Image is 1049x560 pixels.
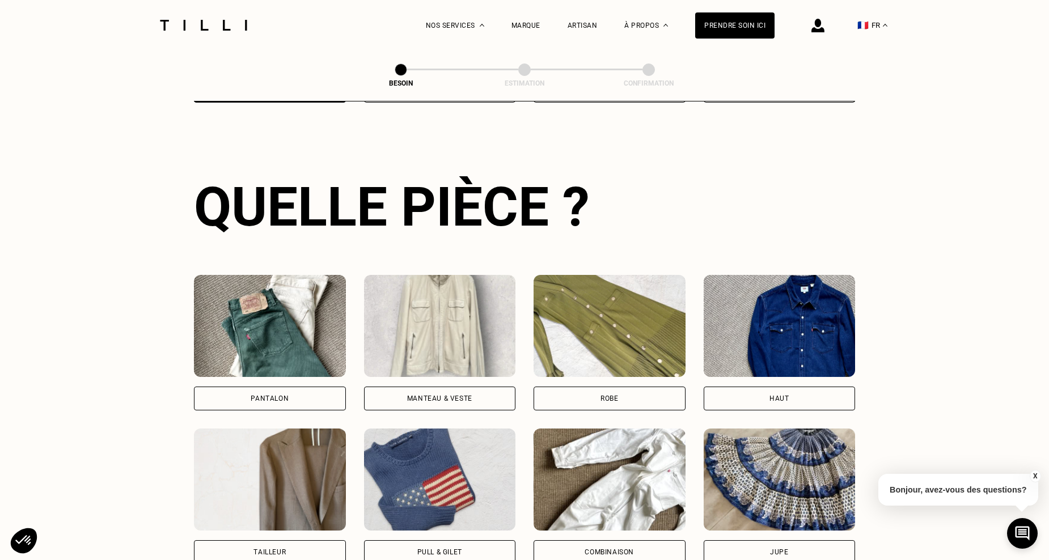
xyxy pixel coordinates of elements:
div: Haut [769,395,789,402]
img: Menu déroulant [480,24,484,27]
img: Tilli retouche votre Robe [534,275,686,377]
div: Jupe [770,549,788,555]
div: Estimation [468,79,581,87]
img: Tilli retouche votre Manteau & Veste [364,275,516,377]
img: Tilli retouche votre Pull & gilet [364,429,516,531]
img: Logo du service de couturière Tilli [156,20,251,31]
img: Tilli retouche votre Pantalon [194,275,346,377]
p: Bonjour, avez-vous des questions? [878,474,1038,506]
div: Confirmation [592,79,705,87]
div: Manteau & Veste [407,395,472,402]
a: Artisan [568,22,598,29]
div: Quelle pièce ? [194,175,855,239]
img: Tilli retouche votre Combinaison [534,429,686,531]
img: Tilli retouche votre Haut [704,275,856,377]
img: Tilli retouche votre Tailleur [194,429,346,531]
img: menu déroulant [883,24,887,27]
img: Tilli retouche votre Jupe [704,429,856,531]
a: Marque [511,22,540,29]
a: Prendre soin ici [695,12,775,39]
div: Tailleur [253,549,286,555]
div: Robe [600,395,618,402]
span: 🇫🇷 [857,20,869,31]
div: Besoin [344,79,458,87]
div: Combinaison [585,549,634,555]
div: Pantalon [251,395,289,402]
div: Pull & gilet [417,549,462,555]
img: Menu déroulant à propos [663,24,668,27]
img: icône connexion [811,19,824,32]
button: X [1029,470,1040,482]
